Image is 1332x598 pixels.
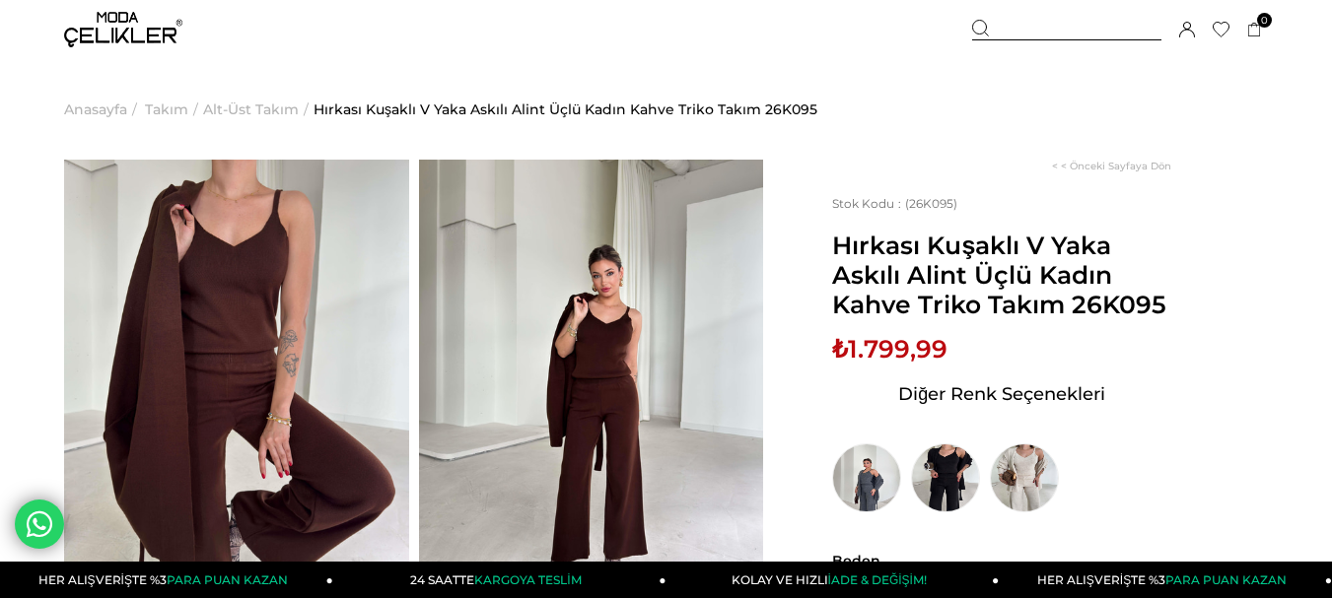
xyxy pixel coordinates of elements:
img: logo [64,12,182,47]
a: Takım [145,59,188,160]
span: PARA PUAN KAZAN [167,572,288,587]
img: Hırkası Kuşaklı V Yaka Askılı Alint Üçlü Kadın Siyah Triko Takım 26K095 [911,443,980,512]
span: Hırkası Kuşaklı V Yaka Askılı Alint Üçlü Kadın Kahve Triko Takım 26K095 [832,231,1171,319]
span: KARGOYA TESLİM [474,572,581,587]
span: (26K095) [832,196,957,211]
span: PARA PUAN KAZAN [1165,572,1287,587]
li: > [203,59,314,160]
a: 24 SAATTEKARGOYA TESLİM [333,562,666,598]
img: Hırkası Kuşaklı V Yaka Askılı Alint Üçlü Kadın Füme Triko Takım 26K095 [832,443,901,512]
a: < < Önceki Sayfaya Dön [1052,160,1171,172]
a: Anasayfa [64,59,127,160]
span: 0 [1257,13,1272,28]
a: 0 [1247,23,1262,37]
li: > [145,59,203,160]
a: Alt-Üst Takım [203,59,299,160]
img: Hırkası Kuşaklı V Yaka Askılı Alint Üçlü Kadın Taş Triko Takım 26K095 [990,443,1059,512]
a: Hırkası Kuşaklı V Yaka Askılı Alint Üçlü Kadın Kahve Triko Takım 26K095 [314,59,817,160]
li: > [64,59,142,160]
a: KOLAY VE HIZLIİADE & DEĞİŞİM! [666,562,1000,598]
a: HER ALIŞVERİŞTE %3PARA PUAN KAZAN [999,562,1332,598]
span: Diğer Renk Seçenekleri [898,378,1105,410]
span: Beden [832,552,1171,569]
span: ₺1.799,99 [832,334,947,364]
span: İADE & DEĞİŞİM! [828,572,927,587]
span: Stok Kodu [832,196,905,211]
